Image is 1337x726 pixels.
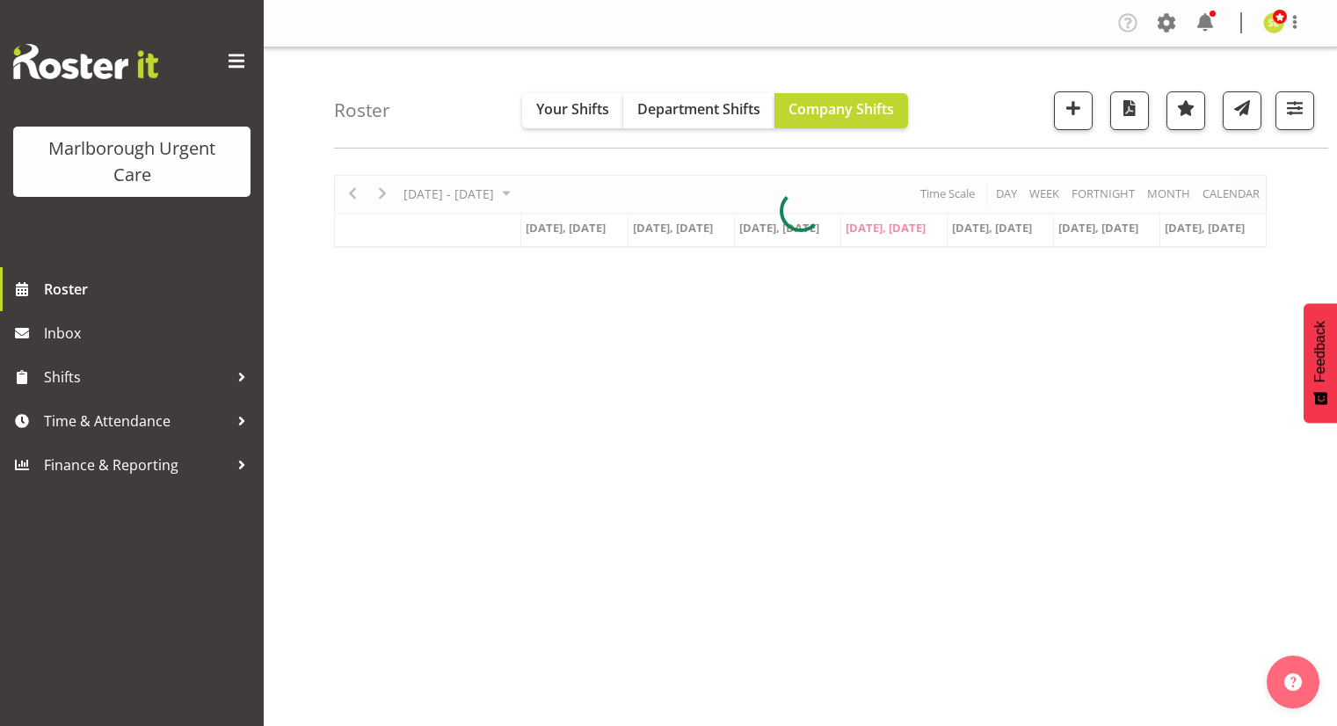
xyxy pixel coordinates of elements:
div: Marlborough Urgent Care [31,135,233,188]
span: Feedback [1312,321,1328,382]
span: Finance & Reporting [44,452,229,478]
img: Rosterit website logo [13,44,158,79]
button: Send a list of all shifts for the selected filtered period to all rostered employees. [1223,91,1261,130]
button: Highlight an important date within the roster. [1166,91,1205,130]
img: help-xxl-2.png [1284,673,1302,691]
h4: Roster [334,100,390,120]
span: Inbox [44,320,255,346]
span: Company Shifts [788,99,894,119]
img: sarah-edwards11800.jpg [1263,12,1284,33]
span: Your Shifts [536,99,609,119]
button: Department Shifts [623,93,774,128]
span: Roster [44,276,255,302]
span: Time & Attendance [44,408,229,434]
button: Add a new shift [1054,91,1093,130]
button: Filter Shifts [1275,91,1314,130]
button: Feedback - Show survey [1304,303,1337,423]
span: Shifts [44,364,229,390]
button: Your Shifts [522,93,623,128]
button: Download a PDF of the roster according to the set date range. [1110,91,1149,130]
button: Company Shifts [774,93,908,128]
span: Department Shifts [637,99,760,119]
